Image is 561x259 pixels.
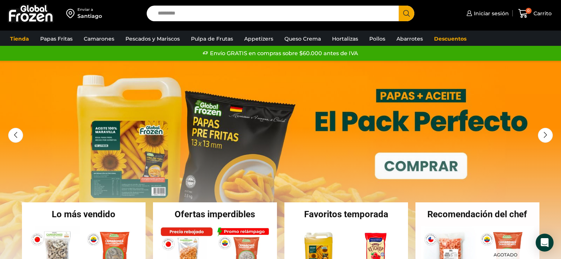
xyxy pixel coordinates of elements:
[516,5,554,22] a: 0 Carrito
[122,32,184,46] a: Pescados y Mariscos
[77,12,102,20] div: Santiago
[187,32,237,46] a: Pulpa de Frutas
[536,234,554,252] div: Open Intercom Messenger
[80,32,118,46] a: Camarones
[66,7,77,20] img: address-field-icon.svg
[465,6,509,21] a: Iniciar sesión
[77,7,102,12] div: Enviar a
[328,32,362,46] a: Hortalizas
[6,32,33,46] a: Tienda
[8,128,23,143] div: Previous slide
[472,10,509,17] span: Iniciar sesión
[36,32,76,46] a: Papas Fritas
[430,32,470,46] a: Descuentos
[399,6,414,21] button: Search button
[22,210,146,219] h2: Lo más vendido
[415,210,539,219] h2: Recomendación del chef
[240,32,277,46] a: Appetizers
[532,10,552,17] span: Carrito
[284,210,408,219] h2: Favoritos temporada
[153,210,277,219] h2: Ofertas imperdibles
[281,32,325,46] a: Queso Crema
[526,8,532,14] span: 0
[393,32,427,46] a: Abarrotes
[538,128,553,143] div: Next slide
[366,32,389,46] a: Pollos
